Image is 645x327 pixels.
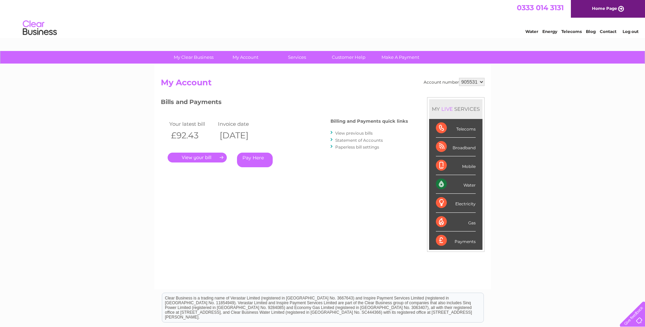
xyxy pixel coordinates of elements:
[436,213,476,231] div: Gas
[372,51,428,64] a: Make A Payment
[22,18,57,38] img: logo.png
[321,51,377,64] a: Customer Help
[162,4,483,33] div: Clear Business is a trading name of Verastar Limited (registered in [GEOGRAPHIC_DATA] No. 3667643...
[161,78,485,91] h2: My Account
[542,29,557,34] a: Energy
[586,29,596,34] a: Blog
[335,131,373,136] a: View previous bills
[436,175,476,194] div: Water
[269,51,325,64] a: Services
[168,153,227,162] a: .
[166,51,222,64] a: My Clear Business
[436,194,476,212] div: Electricity
[237,153,273,167] a: Pay Here
[436,119,476,138] div: Telecoms
[517,3,564,12] a: 0333 014 3131
[335,144,379,150] a: Paperless bill settings
[436,231,476,250] div: Payments
[335,138,383,143] a: Statement of Accounts
[436,156,476,175] div: Mobile
[330,119,408,124] h4: Billing and Payments quick links
[161,97,408,109] h3: Bills and Payments
[168,119,217,128] td: Your latest bill
[216,119,265,128] td: Invoice date
[561,29,582,34] a: Telecoms
[216,128,265,142] th: [DATE]
[217,51,273,64] a: My Account
[436,138,476,156] div: Broadband
[525,29,538,34] a: Water
[440,106,454,112] div: LIVE
[429,99,482,119] div: MY SERVICES
[623,29,639,34] a: Log out
[600,29,616,34] a: Contact
[168,128,217,142] th: £92.43
[424,78,485,86] div: Account number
